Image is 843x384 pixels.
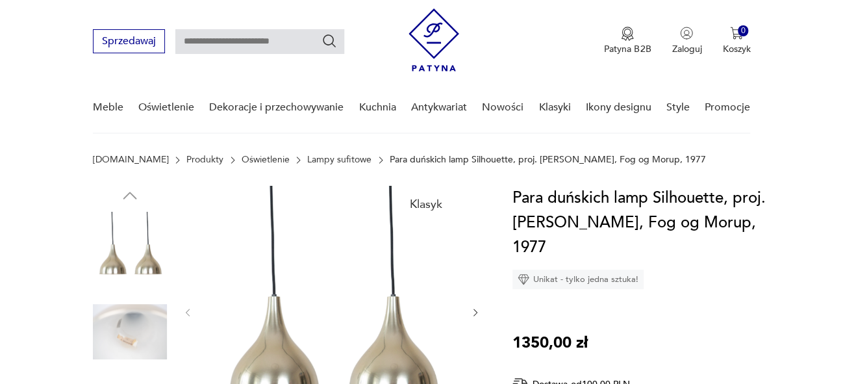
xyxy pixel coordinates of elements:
img: Ikona koszyka [730,27,743,40]
a: Oświetlenie [242,155,290,165]
h1: Para duńskich lamp Silhouette, proj. [PERSON_NAME], Fog og Morup, 1977 [512,186,775,260]
p: Koszyk [722,43,750,55]
img: Ikona diamentu [518,274,529,285]
img: Ikonka użytkownika [680,27,693,40]
div: 0 [738,25,749,36]
div: Unikat - tylko jedna sztuka! [512,270,644,289]
a: Antykwariat [411,83,467,133]
a: Dekoracje i przechowywanie [209,83,344,133]
a: Promocje [705,83,750,133]
button: Zaloguj [672,27,701,55]
p: Zaloguj [672,43,701,55]
img: Zdjęcie produktu Para duńskich lamp Silhouette, proj. Jo Hammerborg, Fog og Morup, 1977 [93,295,167,369]
a: Produkty [186,155,223,165]
img: Ikona medalu [621,27,634,41]
img: Zdjęcie produktu Para duńskich lamp Silhouette, proj. Jo Hammerborg, Fog og Morup, 1977 [93,212,167,286]
button: 0Koszyk [722,27,750,55]
a: Nowości [482,83,523,133]
div: Klasyk [402,191,450,218]
a: Style [666,83,690,133]
a: Ikony designu [586,83,651,133]
a: Meble [93,83,123,133]
a: Kuchnia [359,83,396,133]
a: Klasyki [538,83,570,133]
a: Oświetlenie [138,83,194,133]
button: Szukaj [321,33,337,49]
a: [DOMAIN_NAME] [93,155,169,165]
p: Patyna B2B [604,43,651,55]
img: Patyna - sklep z meblami i dekoracjami vintage [409,8,459,71]
p: 1350,00 zł [512,331,588,355]
p: Para duńskich lamp Silhouette, proj. [PERSON_NAME], Fog og Morup, 1977 [390,155,706,165]
a: Sprzedawaj [93,38,165,47]
a: Lampy sufitowe [307,155,371,165]
button: Patyna B2B [604,27,651,55]
a: Ikona medaluPatyna B2B [604,27,651,55]
button: Sprzedawaj [93,29,165,53]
